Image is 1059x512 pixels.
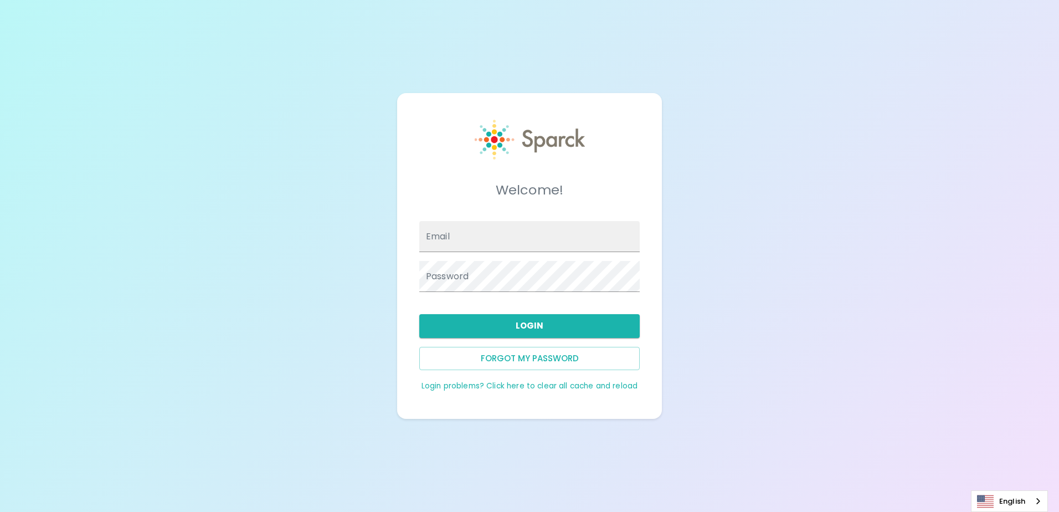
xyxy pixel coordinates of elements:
[419,181,640,199] h5: Welcome!
[421,381,638,391] a: Login problems? Click here to clear all cache and reload
[971,491,1047,511] a: English
[419,347,640,370] button: Forgot my password
[971,490,1048,512] div: Language
[971,490,1048,512] aside: Language selected: English
[419,314,640,337] button: Login
[475,120,585,160] img: Sparck logo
